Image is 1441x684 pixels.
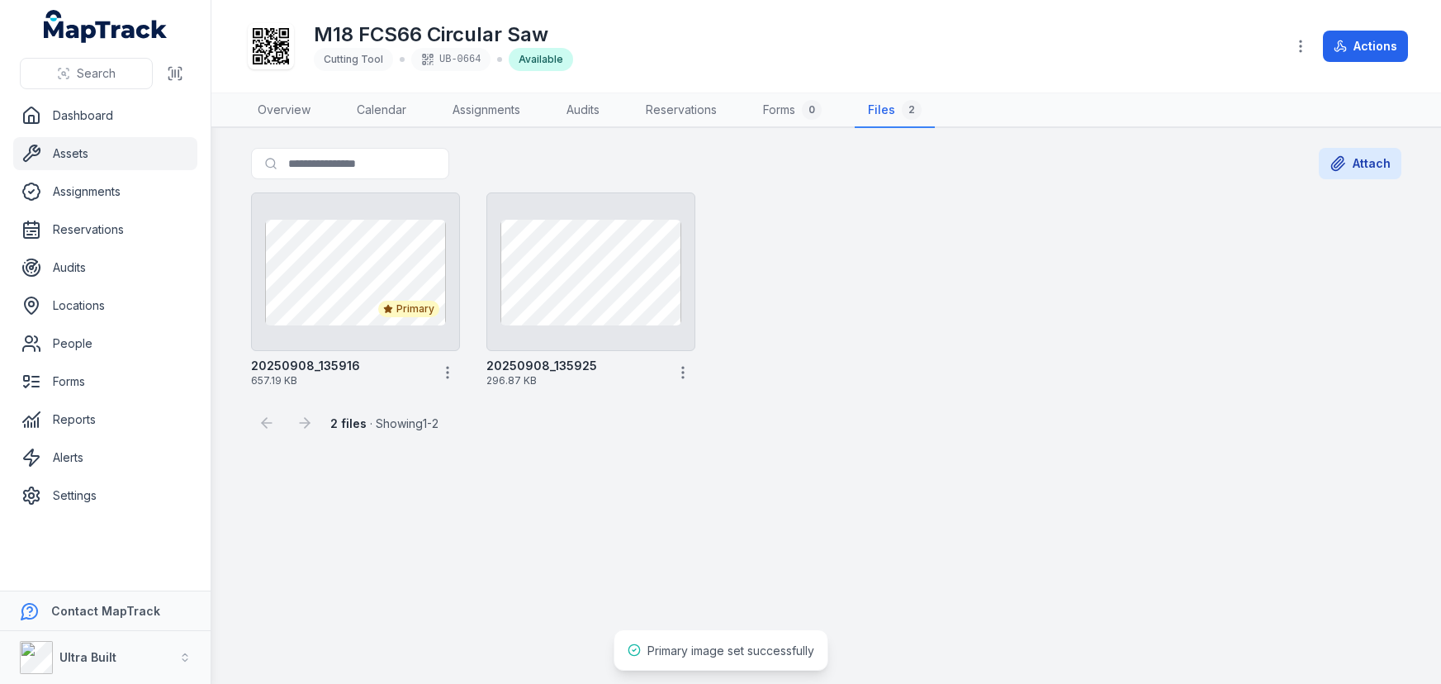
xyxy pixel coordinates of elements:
span: 296.87 KB [486,374,664,387]
a: Assets [13,137,197,170]
a: Reservations [633,93,730,128]
a: People [13,327,197,360]
a: Audits [553,93,613,128]
span: 657.19 KB [251,374,429,387]
a: Reservations [13,213,197,246]
h1: M18 FCS66 Circular Saw [314,21,573,48]
a: Forms0 [750,93,835,128]
button: Search [20,58,153,89]
div: 0 [802,100,822,120]
a: Files2 [855,93,935,128]
a: Reports [13,403,197,436]
a: Dashboard [13,99,197,132]
div: Available [509,48,573,71]
div: Primary [378,301,439,317]
a: Alerts [13,441,197,474]
a: Overview [244,93,324,128]
span: Cutting Tool [324,53,383,65]
strong: Ultra Built [59,650,116,664]
button: Actions [1323,31,1408,62]
a: Assignments [439,93,533,128]
a: Audits [13,251,197,284]
div: UB-0664 [411,48,491,71]
strong: 20250908_135916 [251,358,360,374]
a: MapTrack [44,10,168,43]
a: Calendar [344,93,420,128]
strong: 2 files [330,416,367,430]
strong: Contact MapTrack [51,604,160,618]
span: Search [77,65,116,82]
a: Locations [13,289,197,322]
a: Assignments [13,175,197,208]
div: 2 [902,100,922,120]
a: Forms [13,365,197,398]
strong: 20250908_135925 [486,358,597,374]
button: Attach [1319,148,1401,179]
a: Settings [13,479,197,512]
span: Primary image set successfully [647,644,814,658]
span: · Showing 1 - 2 [330,416,438,430]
